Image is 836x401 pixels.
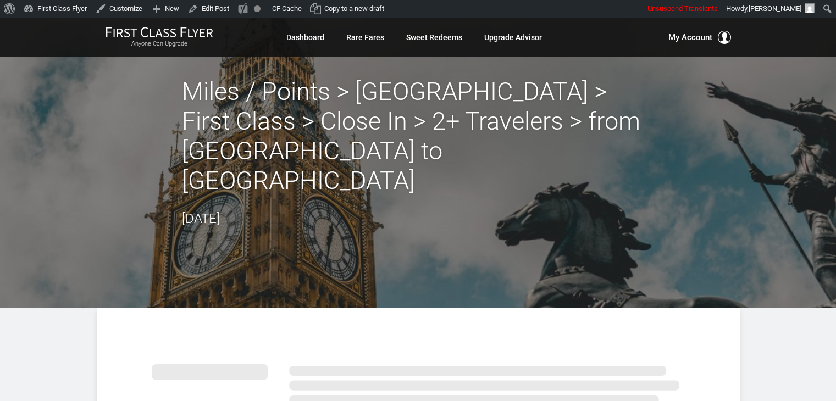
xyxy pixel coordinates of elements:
[106,26,213,48] a: First Class FlyerAnyone Can Upgrade
[106,40,213,48] small: Anyone Can Upgrade
[106,26,213,38] img: First Class Flyer
[668,31,712,44] span: My Account
[406,27,462,47] a: Sweet Redeems
[647,4,718,13] span: Unsuspend Transients
[668,31,731,44] button: My Account
[484,27,542,47] a: Upgrade Advisor
[182,211,220,226] time: [DATE]
[182,77,655,196] h2: Miles / Points > [GEOGRAPHIC_DATA] > First Class > Close In > 2+ Travelers > from [GEOGRAPHIC_DAT...
[286,27,324,47] a: Dashboard
[749,4,801,13] span: [PERSON_NAME]
[346,27,384,47] a: Rare Fares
